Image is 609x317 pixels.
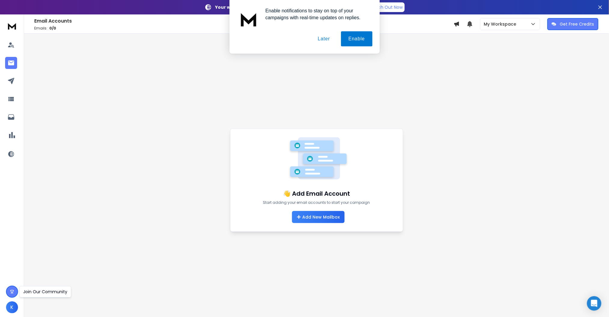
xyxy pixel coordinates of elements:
button: K [6,301,18,313]
p: Start adding your email accounts to start your campaign [263,200,370,205]
div: Join Our Community [19,286,71,297]
div: Open Intercom Messenger [587,296,601,311]
button: Later [310,31,337,46]
button: Add New Mailbox [292,211,345,223]
img: notification icon [237,7,261,31]
button: Enable [341,31,373,46]
div: Enable notifications to stay on top of your campaigns with real-time updates on replies. [261,7,373,21]
h1: 👋 Add Email Account [283,189,350,198]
